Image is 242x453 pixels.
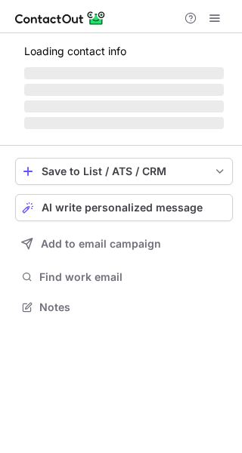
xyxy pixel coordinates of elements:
span: Find work email [39,270,227,284]
span: ‌ [24,117,224,129]
span: ‌ [24,67,224,79]
span: ‌ [24,100,224,112]
span: Notes [39,300,227,314]
button: Add to email campaign [15,230,233,257]
p: Loading contact info [24,45,224,57]
span: Add to email campaign [41,238,161,250]
div: Save to List / ATS / CRM [42,165,206,177]
span: ‌ [24,84,224,96]
button: save-profile-one-click [15,158,233,185]
img: ContactOut v5.3.10 [15,9,106,27]
button: Notes [15,297,233,318]
button: Find work email [15,267,233,288]
span: AI write personalized message [42,202,203,214]
button: AI write personalized message [15,194,233,221]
